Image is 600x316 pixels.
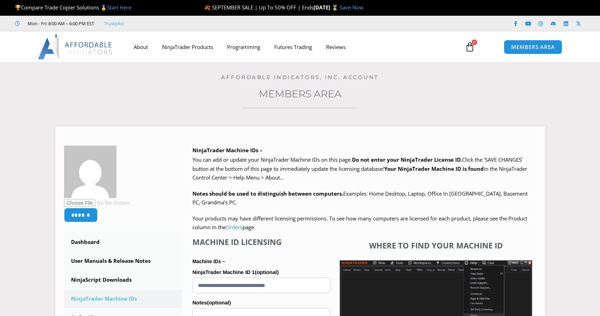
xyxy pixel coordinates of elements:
a: About [127,39,155,55]
span: (optional) [255,269,278,275]
span: 🍂 SEPTEMBER SALE | Up To 50% OFF | Ends [204,4,313,11]
span: You can add or update your NinjaTrader Machine IDs on this page. [192,156,352,163]
span: Examples: Home Desktop, Laptop, Office In [GEOGRAPHIC_DATA], Basement PC, Grandma’s PC. [192,190,528,206]
a: Affordable Indicators, Inc. Account [221,74,379,80]
a: User Manuals & Release Notes [64,252,182,270]
a: Programming [220,39,267,55]
a: Orders [226,224,242,231]
a: NinjaTrader Products [155,39,220,55]
span: MEMBERS AREA [511,44,555,50]
img: 🏆 [15,5,21,10]
span: Click the ‘SAVE CHANGES’ button at the bottom of this page to immediately update the licensing da... [192,156,527,181]
img: 60928205967ae52e4d0b4da5482b33957c18862b54fd76af2cf3aaba4fa72147 [64,146,117,198]
span: Mon - Fri: 8:00 AM – 6:00 PM EST [26,19,94,28]
span: Your products may have different licensing permissions. To see how many computers are licensed fo... [192,215,527,231]
nav: Menu [127,39,457,55]
a: Reviews [319,39,353,55]
strong: Your NinjaTrader Machine ID is found [384,165,484,172]
a: Start Here [107,4,131,11]
img: LogoAI | Affordable Indicators – NinjaTrader [38,34,113,59]
h4: Where to find your Machine ID [340,241,532,250]
label: NinjaTrader Machine ID 1 [192,267,331,278]
b: Do not enter your NinjaTrader License ID. [352,156,462,163]
a: MEMBERS AREA [504,40,562,54]
label: Notes [192,297,331,308]
a: Dashboard [64,233,182,251]
a: NinjaTrader Machine IDs [64,290,182,308]
a: Futures Trading [267,39,319,55]
a: 0 [454,37,485,57]
b: NinjaTrader Machine IDs – [192,147,262,154]
span: Compare Trade Copier Solutions 🥇 [15,4,131,11]
strong: [DATE] ⌛ [313,4,340,11]
span: (optional) [207,300,231,306]
a: Trustpilot [104,19,124,28]
h4: Machine ID Licensing [192,237,331,246]
strong: Notes should be used to distinguish between computers. [192,190,343,197]
a: NinjaScript Downloads [64,271,182,289]
a: Members Area [259,88,341,100]
a: Save Now [340,4,363,11]
strong: Machine IDs – [192,259,225,264]
span: 0 [472,40,477,45]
